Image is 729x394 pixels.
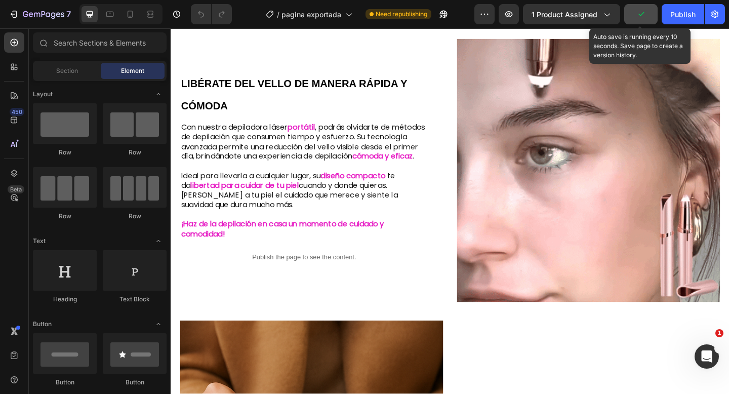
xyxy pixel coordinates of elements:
[662,4,704,24] button: Publish
[150,86,167,102] span: Toggle open
[263,133,265,145] span: .
[4,4,75,24] button: 7
[33,90,53,99] span: Layout
[532,9,597,20] span: 1 product assigned
[33,320,52,329] span: Button
[103,295,167,304] div: Text Block
[715,329,723,337] span: 1
[33,212,97,221] div: Row
[150,316,167,332] span: Toggle open
[191,4,232,24] div: Undo/Redo
[197,133,263,145] strong: cómoda y eficaz
[150,233,167,249] span: Toggle open
[103,212,167,221] div: Row
[523,4,620,24] button: 1 product assigned
[10,108,24,116] div: 450
[66,8,71,20] p: 7
[11,154,163,166] span: Ideal para llevarla a cualquier lugar, su
[8,185,24,193] div: Beta
[56,66,78,75] span: Section
[695,344,719,369] iframe: Intercom live chat
[33,295,97,304] div: Heading
[670,9,696,20] div: Publish
[33,378,97,387] div: Button
[103,148,167,157] div: Row
[376,10,427,19] span: Need republishing
[311,12,597,298] img: gempages_574692848234922852-c2cc774a-6e6c-46b4-81d3-33d912d09c6a.gif
[33,148,97,157] div: Row
[21,165,139,177] strong: libertad para cuidar de tu piel
[33,237,46,246] span: Text
[33,32,167,53] input: Search Sections & Elements
[121,66,144,75] span: Element
[281,9,341,20] span: pagina exportada
[89,244,201,254] p: Publish the page to see the content.
[11,165,247,198] span: cuando y donde quieras. [PERSON_NAME] a tu piel el cuidado que merece y siente la suavidad que du...
[11,207,232,229] strong: ¡Haz de la depilación en casa un momento de cuidado y comodidad!
[171,28,729,394] iframe: Design area
[163,154,233,166] strong: diseño compacto
[103,378,167,387] div: Button
[11,154,244,177] span: te da
[277,9,279,20] span: /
